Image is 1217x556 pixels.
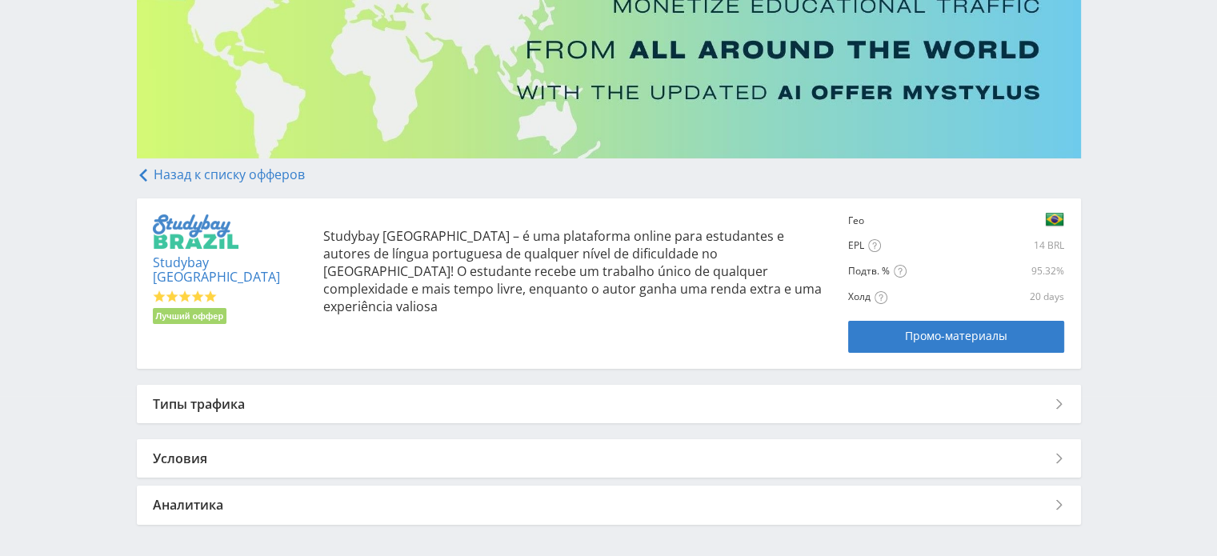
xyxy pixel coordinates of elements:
div: Типы трафика [137,385,1081,423]
div: 14 BRL [903,239,1064,252]
div: Условия [137,439,1081,478]
p: Studybay [GEOGRAPHIC_DATA] – é uma plataforma online para estudantes e autores de língua portugue... [323,227,833,315]
span: Промо-материалы [905,330,1007,342]
a: Studybay [GEOGRAPHIC_DATA] [153,254,280,286]
div: Подтв. % [848,265,991,278]
img: 5ecc366aa25cd7366df0669d0fa07ebd.png [1045,210,1064,229]
div: EPL [848,239,899,253]
img: b3ee2c9764a75885a6631714a962269d.png [153,214,238,249]
div: Гео [848,214,899,227]
li: Лучший оффер [153,308,227,324]
a: Назад к списку офферов [137,166,305,183]
div: 20 days [995,290,1064,303]
div: Холд [848,290,991,304]
div: Аналитика [137,486,1081,524]
a: Промо-материалы [848,321,1064,353]
div: 95.32% [995,265,1064,278]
